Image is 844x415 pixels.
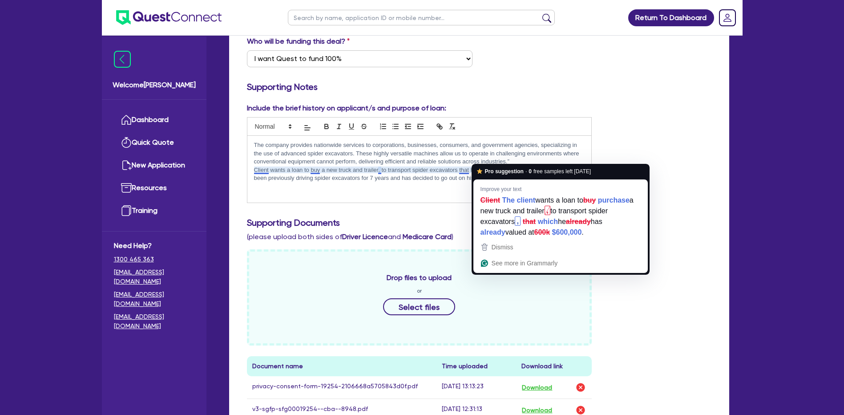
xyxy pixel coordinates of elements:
img: delete-icon [575,382,586,393]
a: Dropdown toggle [716,6,739,29]
img: new-application [121,160,132,171]
a: Quick Quote [114,131,194,154]
a: [EMAIL_ADDRESS][DOMAIN_NAME] [114,312,194,331]
h3: Supporting Notes [247,81,711,92]
a: Training [114,199,194,222]
th: Document name [247,356,437,376]
span: or [417,287,422,295]
a: Return To Dashboard [628,9,714,26]
p: The company provides nationwide services to corporations, businesses, consumers, and government a... [254,141,585,166]
img: training [121,205,132,216]
img: icon-menu-close [114,51,131,68]
label: Include the brief history on applicant/s and purpose of loan: [247,103,446,114]
img: quick-quote [121,137,132,148]
a: New Application [114,154,194,177]
p: Client wants a loan to buy a new truck and trailer, to transport spider excavators that he alread... [254,166,585,183]
button: Download [521,382,553,393]
td: privacy-consent-form-19254-2106668a5705843d0f.pdf [247,376,437,399]
span: (please upload both sides of and ) [247,232,453,241]
img: resources [121,183,132,193]
a: [EMAIL_ADDRESS][DOMAIN_NAME] [114,290,194,309]
b: Driver Licence [342,232,388,241]
span: Welcome [PERSON_NAME] [113,80,196,90]
th: Time uploaded [436,356,516,376]
span: Need Help? [114,240,194,251]
div: To enrich screen reader interactions, please activate Accessibility in Grammarly extension settings [247,136,592,203]
td: [DATE] 13:13:23 [436,376,516,399]
h3: Supporting Documents [247,217,711,228]
tcxspan: Call 1300 465 363 via 3CX [114,256,154,263]
a: [EMAIL_ADDRESS][DOMAIN_NAME] [114,268,194,286]
input: Search by name, application ID or mobile number... [288,10,555,25]
span: Drop files to upload [387,273,452,283]
a: Resources [114,177,194,199]
img: quest-connect-logo-blue [116,10,222,25]
label: Who will be funding this deal? [247,36,350,47]
button: Select files [383,298,455,315]
th: Download link [516,356,592,376]
b: Medicare Card [403,232,452,241]
a: Dashboard [114,109,194,131]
